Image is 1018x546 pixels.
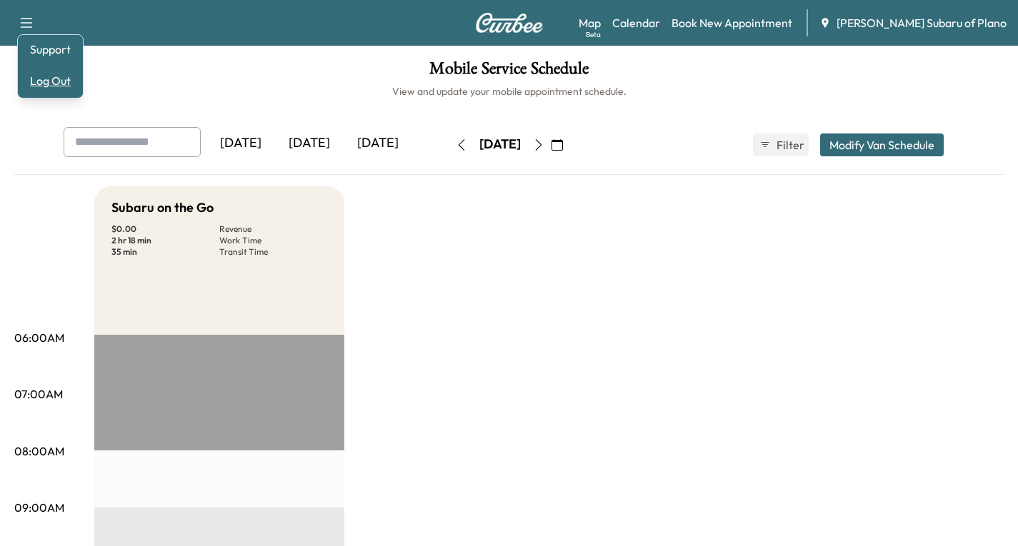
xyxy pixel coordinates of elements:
[14,499,64,516] p: 09:00AM
[24,41,77,58] a: Support
[111,198,214,218] h5: Subaru on the Go
[14,60,1004,84] h1: Mobile Service Schedule
[344,127,412,160] div: [DATE]
[820,133,944,156] button: Modify Van Schedule
[14,84,1004,98] h6: View and update your mobile appointment schedule.
[111,246,219,258] p: 35 min
[479,136,521,153] div: [DATE]
[111,223,219,235] p: $ 0.00
[219,223,327,235] p: Revenue
[206,127,275,160] div: [DATE]
[219,246,327,258] p: Transit Time
[837,14,1007,31] span: [PERSON_NAME] Subaru of Plano
[275,127,344,160] div: [DATE]
[672,14,792,31] a: Book New Appointment
[14,385,63,403] p: 07:00AM
[612,14,660,31] a: Calendar
[219,235,327,246] p: Work Time
[475,13,544,33] img: Curbee Logo
[14,443,64,460] p: 08:00AM
[14,329,64,346] p: 06:00AM
[586,29,601,40] div: Beta
[111,235,219,246] p: 2 hr 18 min
[579,14,601,31] a: MapBeta
[753,133,809,156] button: Filter
[777,136,802,153] span: Filter
[24,69,77,92] button: Log Out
